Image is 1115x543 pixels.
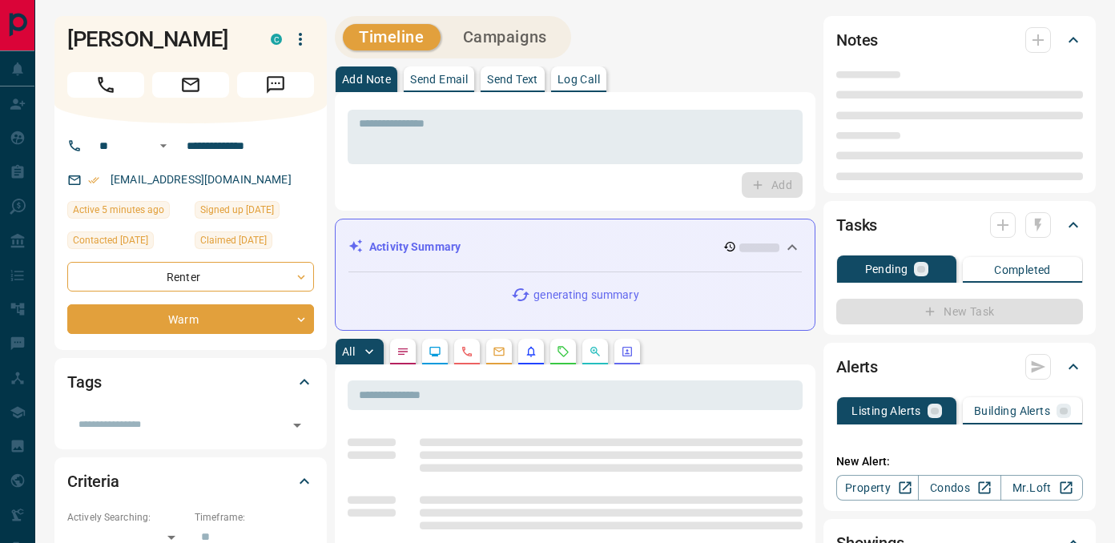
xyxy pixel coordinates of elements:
[557,74,600,85] p: Log Call
[67,462,314,501] div: Criteria
[836,27,878,53] h2: Notes
[493,345,505,358] svg: Emails
[974,405,1050,416] p: Building Alerts
[67,72,144,98] span: Call
[195,201,314,223] div: Fri Jan 13 2023
[200,202,274,218] span: Signed up [DATE]
[348,232,802,262] div: Activity Summary
[73,232,148,248] span: Contacted [DATE]
[195,231,314,254] div: Thu Jul 10 2025
[865,263,908,275] p: Pending
[589,345,602,358] svg: Opportunities
[396,345,409,358] svg: Notes
[533,287,638,304] p: generating summary
[67,262,314,292] div: Renter
[836,354,878,380] h2: Alerts
[836,475,919,501] a: Property
[836,453,1083,470] p: New Alert:
[343,24,441,50] button: Timeline
[200,232,267,248] span: Claimed [DATE]
[836,206,1083,244] div: Tasks
[195,510,314,525] p: Timeframe:
[342,74,391,85] p: Add Note
[67,510,187,525] p: Actively Searching:
[152,72,229,98] span: Email
[67,363,314,401] div: Tags
[836,21,1083,59] div: Notes
[271,34,282,45] div: condos.ca
[67,231,187,254] div: Tue Jul 29 2025
[237,72,314,98] span: Message
[67,304,314,334] div: Warm
[342,346,355,357] p: All
[851,405,921,416] p: Listing Alerts
[67,469,119,494] h2: Criteria
[154,136,173,155] button: Open
[621,345,634,358] svg: Agent Actions
[410,74,468,85] p: Send Email
[369,239,461,255] p: Activity Summary
[487,74,538,85] p: Send Text
[918,475,1000,501] a: Condos
[88,175,99,186] svg: Email Verified
[67,369,101,395] h2: Tags
[67,26,247,52] h1: [PERSON_NAME]
[429,345,441,358] svg: Lead Browsing Activity
[1000,475,1083,501] a: Mr.Loft
[73,202,164,218] span: Active 5 minutes ago
[836,212,877,238] h2: Tasks
[461,345,473,358] svg: Calls
[67,201,187,223] div: Tue Aug 12 2025
[994,264,1051,276] p: Completed
[447,24,563,50] button: Campaigns
[111,173,292,186] a: [EMAIL_ADDRESS][DOMAIN_NAME]
[286,414,308,436] button: Open
[836,348,1083,386] div: Alerts
[525,345,537,358] svg: Listing Alerts
[557,345,570,358] svg: Requests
